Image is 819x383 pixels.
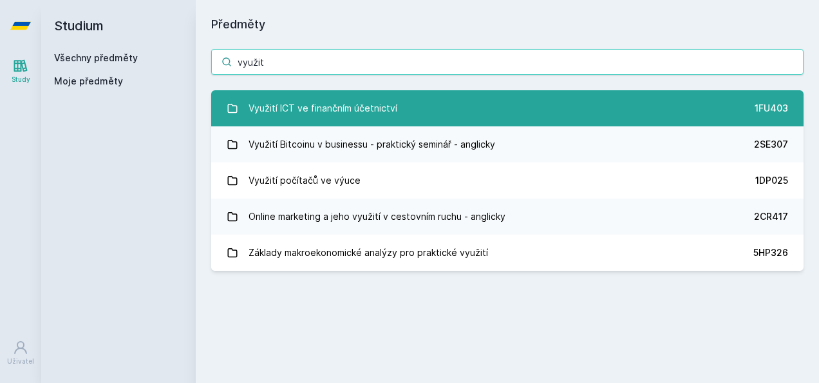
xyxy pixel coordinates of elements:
a: Všechny předměty [54,52,138,63]
a: Využití Bitcoinu v businessu - praktický seminář - anglicky 2SE307 [211,126,804,162]
a: Uživatel [3,333,39,373]
a: Základy makroekonomické analýzy pro praktické využití 5HP326 [211,235,804,271]
h1: Předměty [211,15,804,34]
div: Uživatel [7,357,34,366]
div: 1DP025 [755,174,788,187]
div: Online marketing a jeho využití v cestovním ruchu - anglicky [249,204,505,230]
div: 1FU403 [755,102,788,115]
div: Využití Bitcoinu v businessu - praktický seminář - anglicky [249,132,495,157]
a: Využití počítačů ve výuce 1DP025 [211,162,804,199]
div: Základy makroekonomické analýzy pro praktické využití [249,240,488,266]
input: Název nebo ident předmětu… [211,49,804,75]
div: 2CR417 [754,210,788,223]
div: Využití ICT ve finančním účetnictví [249,95,397,121]
a: Využití ICT ve finančním účetnictví 1FU403 [211,90,804,126]
div: 2SE307 [754,138,788,151]
a: Study [3,52,39,91]
span: Moje předměty [54,75,123,88]
div: Využití počítačů ve výuce [249,168,361,193]
div: 5HP326 [753,246,788,259]
div: Study [12,75,30,84]
a: Online marketing a jeho využití v cestovním ruchu - anglicky 2CR417 [211,199,804,235]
